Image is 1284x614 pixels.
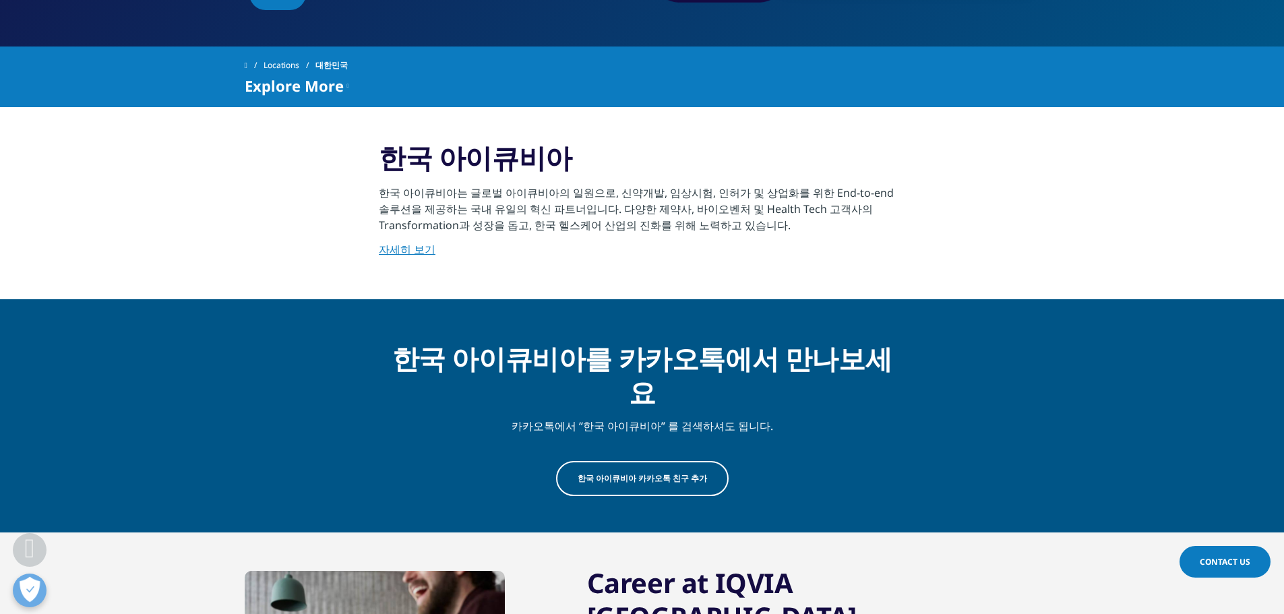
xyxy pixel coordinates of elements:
[1180,546,1271,578] a: Contact Us
[245,78,344,94] span: Explore More
[379,242,435,257] a: 자세히 보기
[382,409,903,434] div: 카카오톡에서 “한국 아이큐비아” 를 검색하셔도 됩니다.
[315,53,348,78] span: 대한민국
[264,53,315,78] a: Locations
[379,185,905,241] p: 한국 아이큐비아는 글로벌 아이큐비아의 일원으로, 신약개발, 임상시험, 인허가 및 상업화를 위한 End-to-end 솔루션을 제공하는 국내 유일의 혁신 파트너입니다. 다양한 제...
[1200,556,1250,567] span: Contact Us
[379,141,905,185] h3: 한국 아이큐비아
[13,574,47,607] button: 개방형 기본 설정
[578,472,707,485] span: 한국 아이큐비아 카카오톡 친구 추가
[382,333,903,409] div: 한국 아이큐비아를 카카오톡에서 만나보세요
[556,461,729,496] a: 한국 아이큐비아 카카오톡 친구 추가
